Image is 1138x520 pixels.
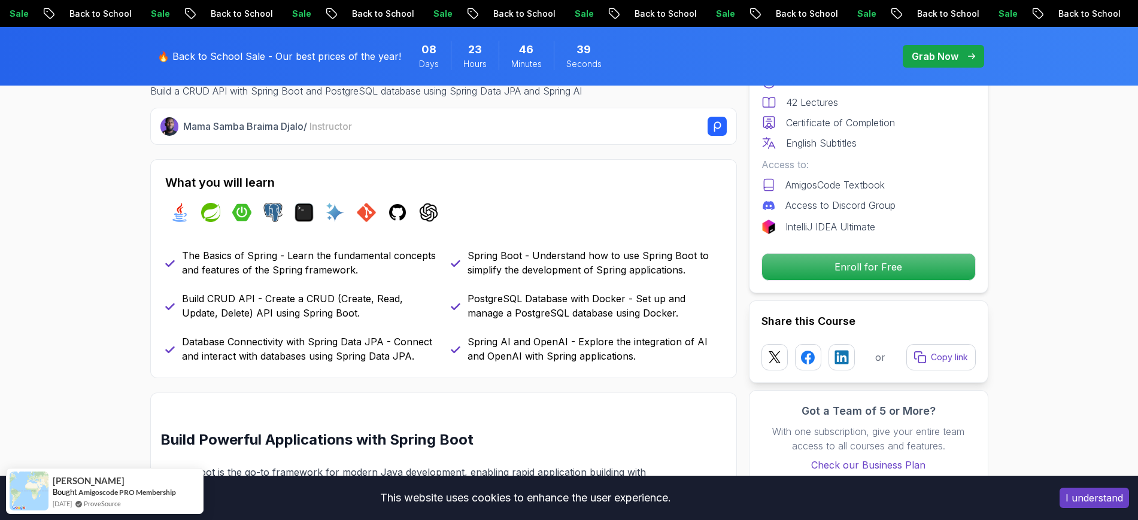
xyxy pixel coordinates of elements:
[511,58,542,70] span: Minutes
[165,174,722,191] h2: What you will learn
[326,203,345,222] img: ai logo
[263,203,283,222] img: postgres logo
[931,351,968,363] p: Copy link
[139,8,178,20] p: Sale
[482,8,563,20] p: Back to School
[761,403,976,419] h3: Got a Team of 5 or More?
[150,84,582,98] p: Build a CRUD API with Spring Boot and PostgreSQL database using Spring Data JPA and Spring AI
[761,458,976,472] a: Check our Business Plan
[786,95,838,110] p: 42 Lectures
[1047,8,1128,20] p: Back to School
[566,58,602,70] span: Seconds
[182,248,436,277] p: The Basics of Spring - Learn the fundamental concepts and features of the Spring framework.
[357,203,376,222] img: git logo
[764,8,846,20] p: Back to School
[295,203,314,222] img: terminal logo
[875,350,885,364] p: or
[906,8,987,20] p: Back to School
[761,253,976,281] button: Enroll for Free
[10,472,48,510] img: provesource social proof notification image
[762,254,975,280] p: Enroll for Free
[468,334,722,363] p: Spring AI and OpenAI - Explore the integration of AI and OpenAI with Spring applications.
[419,58,439,70] span: Days
[576,41,591,58] span: 39 Seconds
[785,198,896,212] p: Access to Discord Group
[912,49,958,63] p: Grab Now
[846,8,884,20] p: Sale
[341,8,422,20] p: Back to School
[786,136,857,150] p: English Subtitles
[987,8,1025,20] p: Sale
[623,8,705,20] p: Back to School
[705,8,743,20] p: Sale
[786,115,895,130] p: Certificate of Completion
[53,487,77,497] span: Bought
[421,41,436,58] span: 8 Days
[388,203,407,222] img: github logo
[58,8,139,20] p: Back to School
[761,220,776,234] img: jetbrains logo
[785,220,875,234] p: IntelliJ IDEA Ultimate
[419,203,438,222] img: chatgpt logo
[182,334,436,363] p: Database Connectivity with Spring Data JPA - Connect and interact with databases using Spring Dat...
[157,49,401,63] p: 🔥 Back to School Sale - Our best prices of the year!
[309,120,352,132] span: Instructor
[463,58,487,70] span: Hours
[468,291,722,320] p: PostgreSQL Database with Docker - Set up and manage a PostgreSQL database using Docker.
[183,119,352,133] p: Mama Samba Braima Djalo /
[78,488,176,497] a: Amigoscode PRO Membership
[160,430,670,449] h2: Build Powerful Applications with Spring Boot
[761,424,976,453] p: With one subscription, give your entire team access to all courses and features.
[170,203,189,222] img: java logo
[906,344,976,370] button: Copy link
[199,8,281,20] p: Back to School
[785,178,885,192] p: AmigosCode Textbook
[182,291,436,320] p: Build CRUD API - Create a CRUD (Create, Read, Update, Delete) API using Spring Boot.
[160,117,179,136] img: Nelson Djalo
[160,464,670,514] p: Spring Boot is the go-to framework for modern Java development, enabling rapid application buildi...
[519,41,533,58] span: 46 Minutes
[468,248,722,277] p: Spring Boot - Understand how to use Spring Boot to simplify the development of Spring applications.
[422,8,460,20] p: Sale
[232,203,251,222] img: spring-boot logo
[761,313,976,330] h2: Share this Course
[563,8,602,20] p: Sale
[1060,488,1129,508] button: Accept cookies
[53,498,72,509] span: [DATE]
[9,485,1042,511] div: This website uses cookies to enhance the user experience.
[281,8,319,20] p: Sale
[201,203,220,222] img: spring logo
[84,498,121,509] a: ProveSource
[53,476,125,486] span: [PERSON_NAME]
[761,157,976,172] p: Access to:
[468,41,482,58] span: 23 Hours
